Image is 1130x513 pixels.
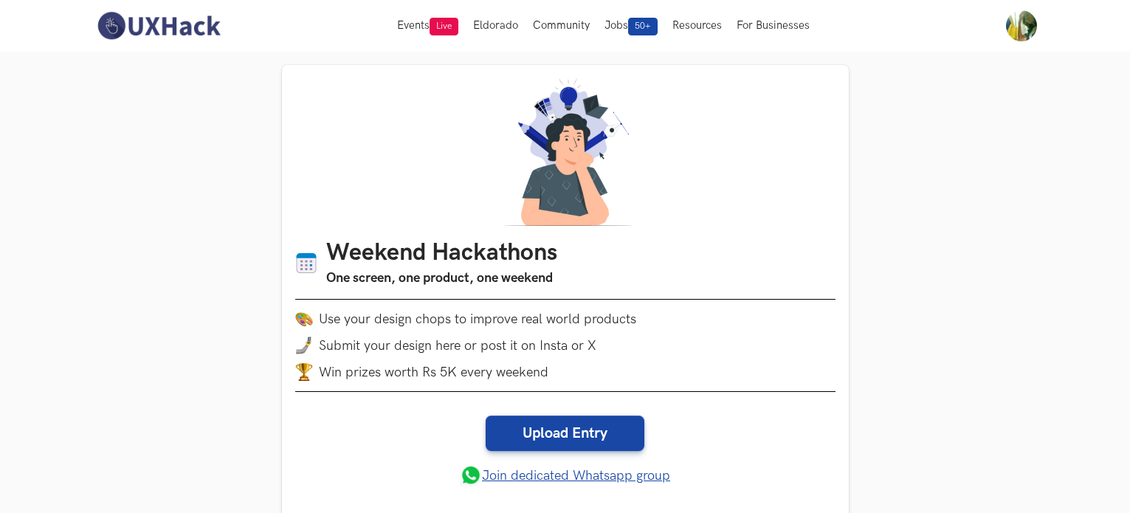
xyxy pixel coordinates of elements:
h3: One screen, one product, one weekend [326,268,557,289]
a: Join dedicated Whatsapp group [460,464,670,486]
li: Win prizes worth Rs 5K every weekend [295,363,836,381]
li: Use your design chops to improve real world products [295,310,836,328]
img: trophy.png [295,363,313,381]
span: Submit your design here or post it on Insta or X [319,338,596,354]
img: mobile-in-hand.png [295,337,313,354]
span: 50+ [628,18,658,35]
img: A designer thinking [495,78,636,226]
img: whatsapp.png [460,464,482,486]
a: Upload Entry [486,416,644,451]
img: Calendar icon [295,252,317,275]
h1: Weekend Hackathons [326,239,557,268]
img: palette.png [295,310,313,328]
img: Your profile pic [1006,10,1037,41]
img: UXHack-logo.png [93,10,224,41]
span: Live [430,18,458,35]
